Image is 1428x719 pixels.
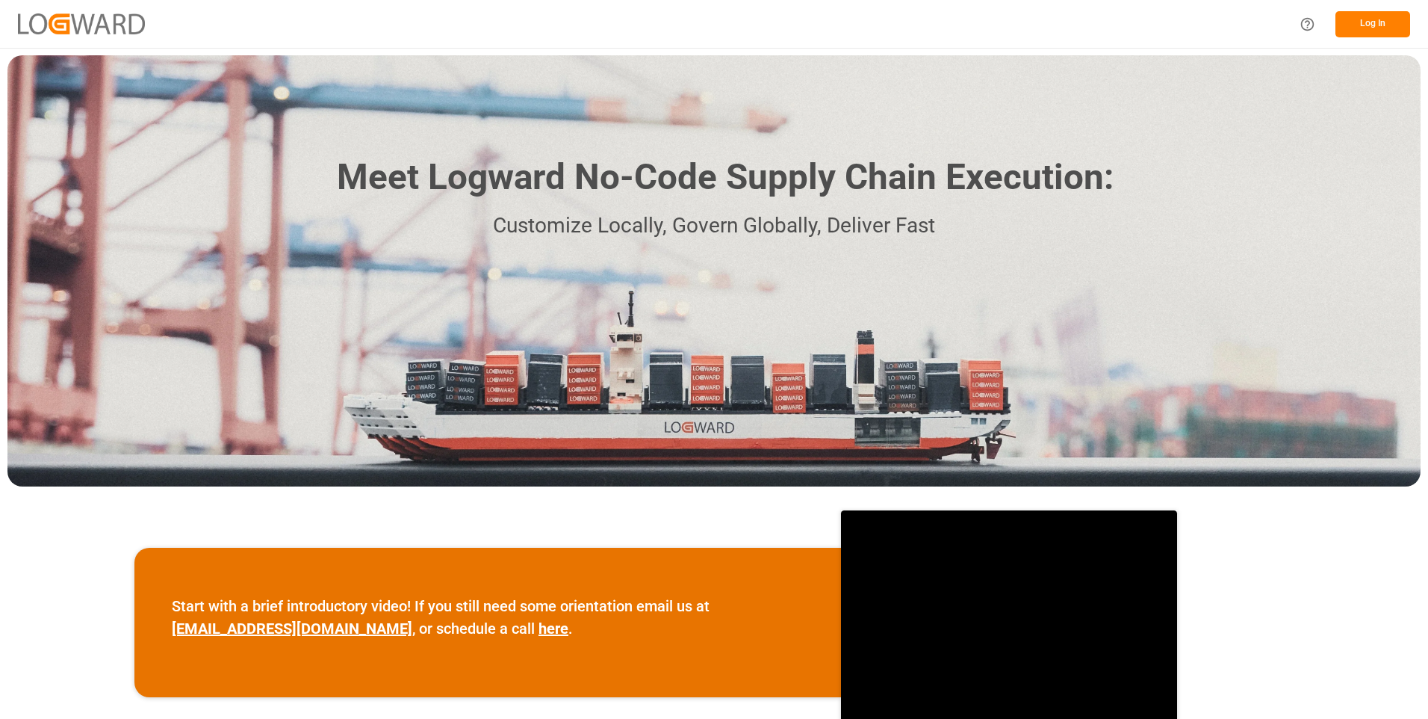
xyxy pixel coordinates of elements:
[1291,7,1324,41] button: Help Center
[172,595,804,640] p: Start with a brief introductory video! If you still need some orientation email us at , or schedu...
[18,13,145,34] img: Logward_new_orange.png
[337,151,1114,204] h1: Meet Logward No-Code Supply Chain Execution:
[314,209,1114,243] p: Customize Locally, Govern Globally, Deliver Fast
[538,620,568,638] a: here
[1335,11,1410,37] button: Log In
[172,620,412,638] a: [EMAIL_ADDRESS][DOMAIN_NAME]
